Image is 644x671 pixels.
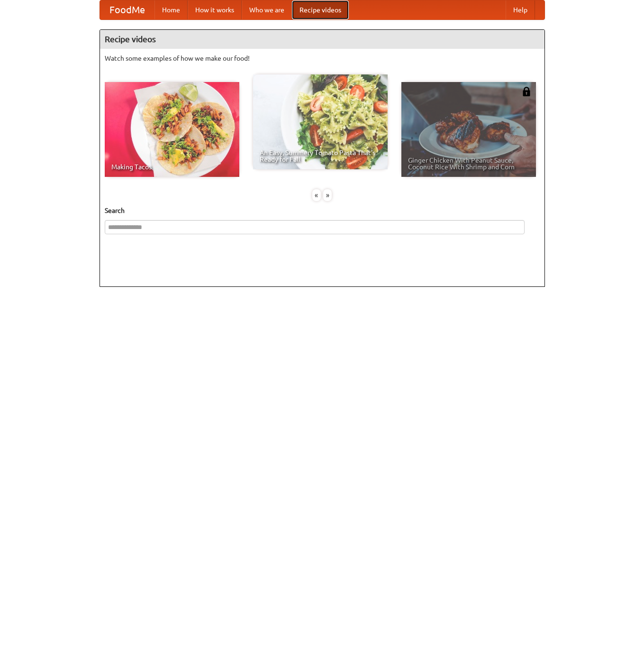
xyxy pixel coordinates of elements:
a: Home [154,0,188,19]
div: » [323,189,332,201]
img: 483408.png [522,87,531,96]
h5: Search [105,206,540,215]
div: « [312,189,321,201]
a: Recipe videos [292,0,349,19]
a: Who we are [242,0,292,19]
a: How it works [188,0,242,19]
p: Watch some examples of how we make our food! [105,54,540,63]
h4: Recipe videos [100,30,544,49]
a: Making Tacos [105,82,239,177]
span: Making Tacos [111,164,233,170]
span: An Easy, Summery Tomato Pasta That's Ready for Fall [260,149,381,163]
a: Help [506,0,535,19]
a: An Easy, Summery Tomato Pasta That's Ready for Fall [253,74,388,169]
a: FoodMe [100,0,154,19]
